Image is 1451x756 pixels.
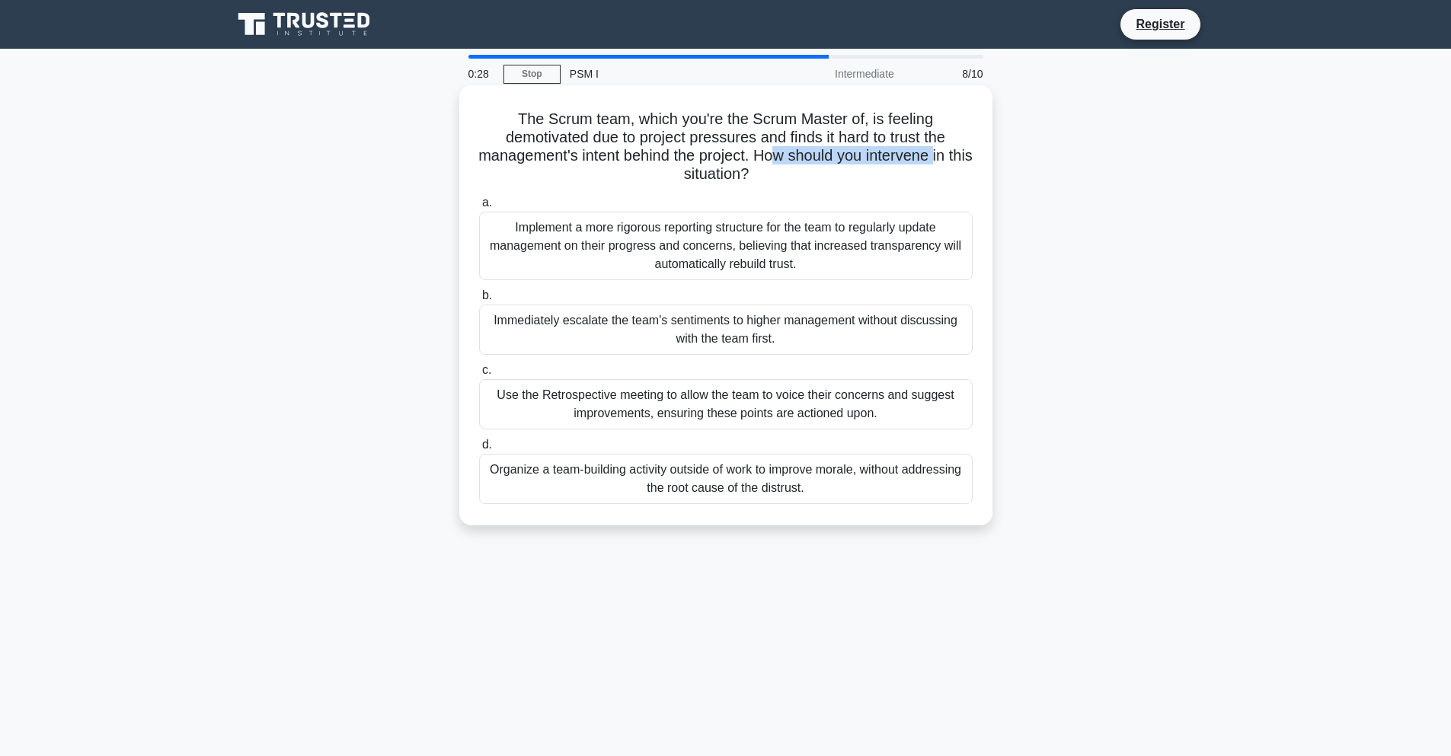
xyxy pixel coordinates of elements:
[479,212,973,280] div: Implement a more rigorous reporting structure for the team to regularly update management on thei...
[479,305,973,355] div: Immediately escalate the team's sentiments to higher management without discussing with the team ...
[482,363,491,376] span: c.
[482,438,492,451] span: d.
[482,289,492,301] span: b.
[503,65,561,84] a: Stop
[478,110,974,184] h5: The Scrum team, which you're the Scrum Master of, is feeling demotivated due to project pressures...
[903,59,992,89] div: 8/10
[561,59,770,89] div: PSM I
[479,379,973,429] div: Use the Retrospective meeting to allow the team to voice their concerns and suggest improvements,...
[1127,14,1194,33] a: Register
[482,196,492,209] span: a.
[459,59,503,89] div: 0:28
[770,59,903,89] div: Intermediate
[479,454,973,504] div: Organize a team-building activity outside of work to improve morale, without addressing the root ...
